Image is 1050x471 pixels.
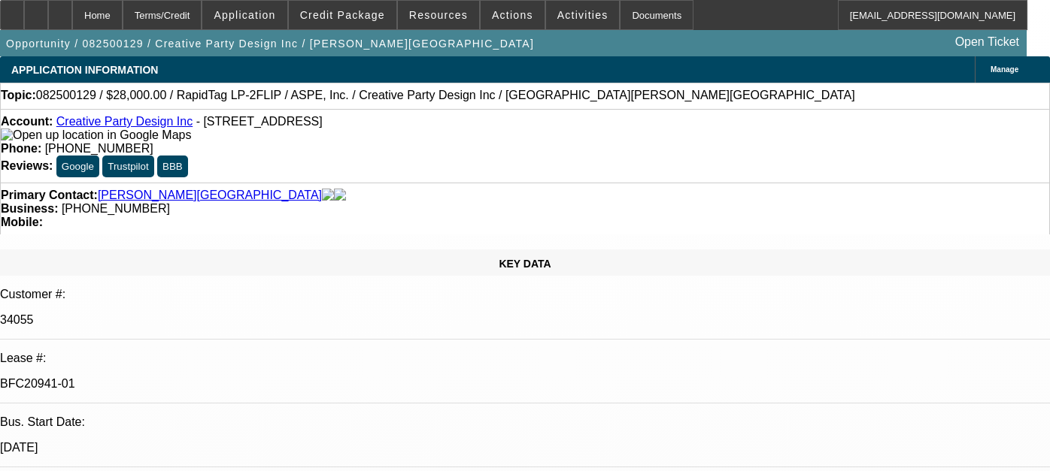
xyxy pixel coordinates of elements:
img: facebook-icon.png [322,189,334,202]
span: Actions [492,9,533,21]
span: [PHONE_NUMBER] [45,142,153,155]
button: Credit Package [289,1,396,29]
strong: Primary Contact: [1,189,98,202]
strong: Account: [1,115,53,128]
strong: Reviews: [1,159,53,172]
strong: Business: [1,202,58,215]
span: Activities [557,9,608,21]
button: Trustpilot [102,155,153,177]
strong: Phone: [1,142,41,155]
span: - [STREET_ADDRESS] [196,115,323,128]
span: [PHONE_NUMBER] [62,202,170,215]
img: Open up location in Google Maps [1,128,191,142]
span: 082500129 / $28,000.00 / RapidTag LP-2FLIP / ASPE, Inc. / Creative Party Design Inc / [GEOGRAPHIC... [36,89,855,102]
a: [PERSON_NAME][GEOGRAPHIC_DATA] [98,189,322,202]
span: Credit Package [300,9,385,21]
a: Creative Party Design Inc [56,115,193,128]
button: Resources [398,1,479,29]
span: Manage [991,65,1018,74]
button: Actions [481,1,545,29]
span: Opportunity / 082500129 / Creative Party Design Inc / [PERSON_NAME][GEOGRAPHIC_DATA] [6,38,534,50]
button: BBB [157,155,188,177]
button: Google [56,155,99,177]
a: View Google Maps [1,128,191,141]
span: KEY DATA [499,258,551,270]
button: Activities [546,1,620,29]
span: APPLICATION INFORMATION [11,64,158,76]
a: Open Ticket [949,29,1025,55]
span: Application [214,9,275,21]
strong: Topic: [1,89,36,102]
img: linkedin-icon.png [334,189,346,202]
span: Resources [409,9,468,21]
button: Application [202,1,287,29]
strong: Mobile: [1,216,43,228]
